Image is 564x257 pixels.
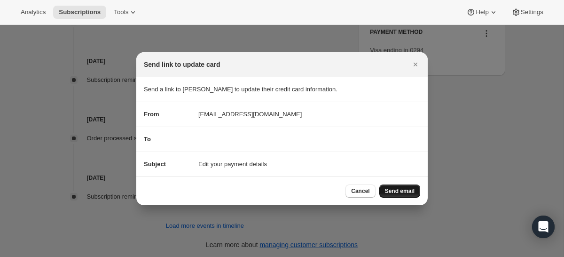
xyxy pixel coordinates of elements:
button: Subscriptions [53,6,106,19]
span: Help [476,8,488,16]
button: Cancel [345,185,375,198]
span: Tools [114,8,128,16]
span: Subscriptions [59,8,101,16]
span: [EMAIL_ADDRESS][DOMAIN_NAME] [198,110,302,119]
span: Send email [385,187,415,195]
span: To [144,136,151,143]
span: Settings [521,8,543,16]
h2: Send link to update card [144,60,220,69]
button: Analytics [15,6,51,19]
span: Cancel [351,187,369,195]
button: Close [409,58,422,71]
button: Send email [379,185,420,198]
span: From [144,111,159,118]
button: Tools [108,6,143,19]
button: Help [461,6,503,19]
span: Analytics [21,8,46,16]
p: Send a link to [PERSON_NAME] to update their credit card information. [144,85,420,94]
button: Settings [506,6,549,19]
span: Subject [144,161,166,168]
div: Open Intercom Messenger [532,216,555,238]
span: Edit your payment details [198,160,267,169]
